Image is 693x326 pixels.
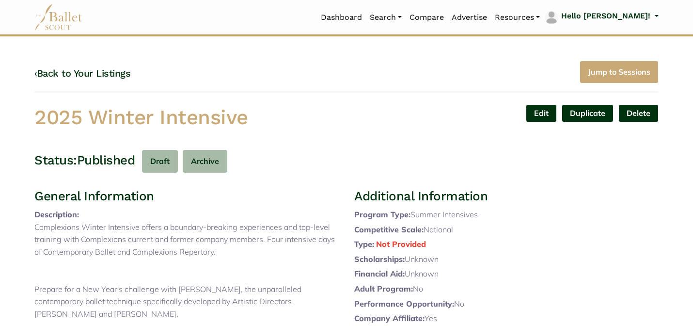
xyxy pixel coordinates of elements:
span: Competitive Scale: [354,225,424,234]
a: Edit [526,104,557,122]
span: Scholarships: [354,254,405,264]
p: Unknown [354,268,659,280]
h3: Additional Information [354,188,659,205]
p: Unknown [354,253,659,266]
span: Not Provided [376,239,426,249]
p: No [354,283,659,295]
h1: 2025 Winter Intensive [34,104,339,131]
button: Archive [183,150,227,173]
button: Delete [618,104,659,122]
h3: General Information [34,188,339,205]
img: profile picture [545,11,558,24]
span: Description: [34,210,79,219]
a: Duplicate [562,104,614,122]
h3: Status: [34,152,77,169]
span: Financial Aid: [354,269,405,278]
h3: Published [77,152,135,169]
a: profile picture Hello [PERSON_NAME]! [544,10,659,25]
p: Yes [354,312,659,325]
a: Advertise [448,7,491,28]
p: No [354,298,659,310]
button: Draft [142,150,178,173]
p: National [354,224,659,236]
a: Dashboard [317,7,366,28]
span: Program Type: [354,210,410,219]
a: Search [366,7,406,28]
a: Compare [406,7,448,28]
code: ‹ [34,67,37,79]
a: ‹Back to Your Listings [34,67,130,79]
a: Resources [491,7,544,28]
span: Company Affiliate: [354,313,425,323]
p: Summer Intensives [354,209,659,221]
a: Jump to Sessions [580,61,659,83]
span: Type: [354,239,374,249]
span: Performance Opportunity: [354,299,454,309]
span: Adult Program: [354,284,413,293]
p: Hello [PERSON_NAME]! [561,10,650,22]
